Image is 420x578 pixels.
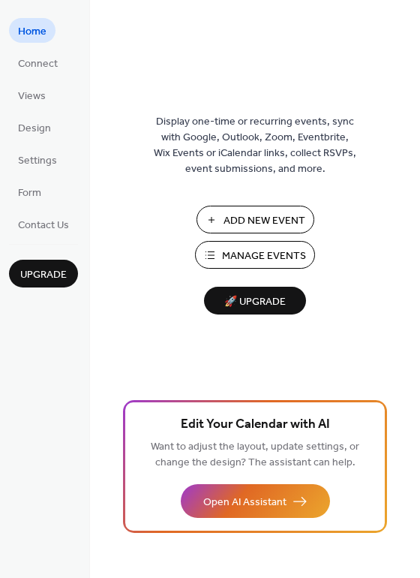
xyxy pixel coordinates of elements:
[18,153,57,169] span: Settings
[181,484,330,518] button: Open AI Assistant
[18,121,51,137] span: Design
[195,241,315,269] button: Manage Events
[223,213,305,229] span: Add New Event
[9,50,67,75] a: Connect
[18,218,69,233] span: Contact Us
[222,248,306,264] span: Manage Events
[213,292,297,312] span: 🚀 Upgrade
[9,212,78,236] a: Contact Us
[18,185,41,201] span: Form
[196,206,314,233] button: Add New Event
[9,115,60,140] a: Design
[18,24,46,40] span: Home
[204,287,306,315] button: 🚀 Upgrade
[181,414,330,435] span: Edit Your Calendar with AI
[151,437,359,473] span: Want to adjust the layout, update settings, or change the design? The assistant can help.
[18,56,58,72] span: Connect
[9,179,50,204] a: Form
[20,267,67,283] span: Upgrade
[9,18,55,43] a: Home
[154,114,356,177] span: Display one-time or recurring events, sync with Google, Outlook, Zoom, Eventbrite, Wix Events or ...
[9,83,55,107] a: Views
[18,89,46,104] span: Views
[9,147,66,172] a: Settings
[203,495,286,510] span: Open AI Assistant
[9,260,78,287] button: Upgrade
